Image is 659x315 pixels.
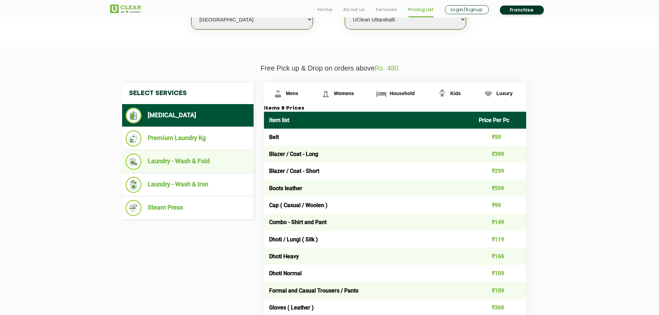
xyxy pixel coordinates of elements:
[286,91,299,96] span: Mens
[126,154,250,170] li: Laundry - Wash & Fold
[496,91,513,96] span: Luxury
[110,4,141,13] img: UClean Laundry and Dry Cleaning
[126,108,142,123] img: Dry Cleaning
[264,129,474,146] td: Belt
[474,214,526,231] td: ₹149
[474,197,526,214] td: ₹99
[122,83,254,104] h4: Select Services
[474,129,526,146] td: ₹59
[474,248,526,265] td: ₹169
[126,108,250,123] li: [MEDICAL_DATA]
[264,112,474,129] th: Item list
[450,91,461,96] span: Kids
[474,231,526,248] td: ₹119
[126,154,142,170] img: Laundry - Wash & Fold
[474,180,526,197] td: ₹599
[375,88,387,100] img: Household
[474,146,526,163] td: ₹399
[408,6,434,14] a: Pricing List
[110,64,549,72] p: Free Pick up & Drop on orders above
[264,163,474,179] td: Blazer / Coat - Short
[376,6,397,14] a: Services
[264,180,474,197] td: Boots leather
[436,88,448,100] img: Kids
[482,88,494,100] img: Luxury
[126,177,142,193] img: Laundry - Wash & Iron
[126,130,142,147] img: Premium Laundry Kg
[500,6,544,15] a: Franchise
[264,248,474,265] td: Dhoti Heavy
[318,6,332,14] a: Home
[445,5,489,14] a: Login/Signup
[474,282,526,299] td: ₹109
[264,214,474,231] td: Combo - Shirt and Pant
[126,200,250,216] li: Steam Press
[320,88,332,100] img: Womens
[126,177,250,193] li: Laundry - Wash & Iron
[264,231,474,248] td: Dhoti / Lungi ( Silk )
[343,6,365,14] a: About us
[264,105,526,112] h3: Items & Prices
[126,200,142,216] img: Steam Press
[474,265,526,282] td: ₹109
[474,163,526,179] td: ₹299
[334,91,354,96] span: Womens
[264,197,474,214] td: Cap ( Casual / Woolen )
[375,64,399,72] span: Rs. 480
[390,91,414,96] span: Household
[264,282,474,299] td: Formal and Casual Trousers / Pants
[126,130,250,147] li: Premium Laundry Kg
[264,146,474,163] td: Blazer / Coat - Long
[474,112,526,129] th: Price Per Pc
[264,265,474,282] td: Dhoti Normal
[272,88,284,100] img: Mens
